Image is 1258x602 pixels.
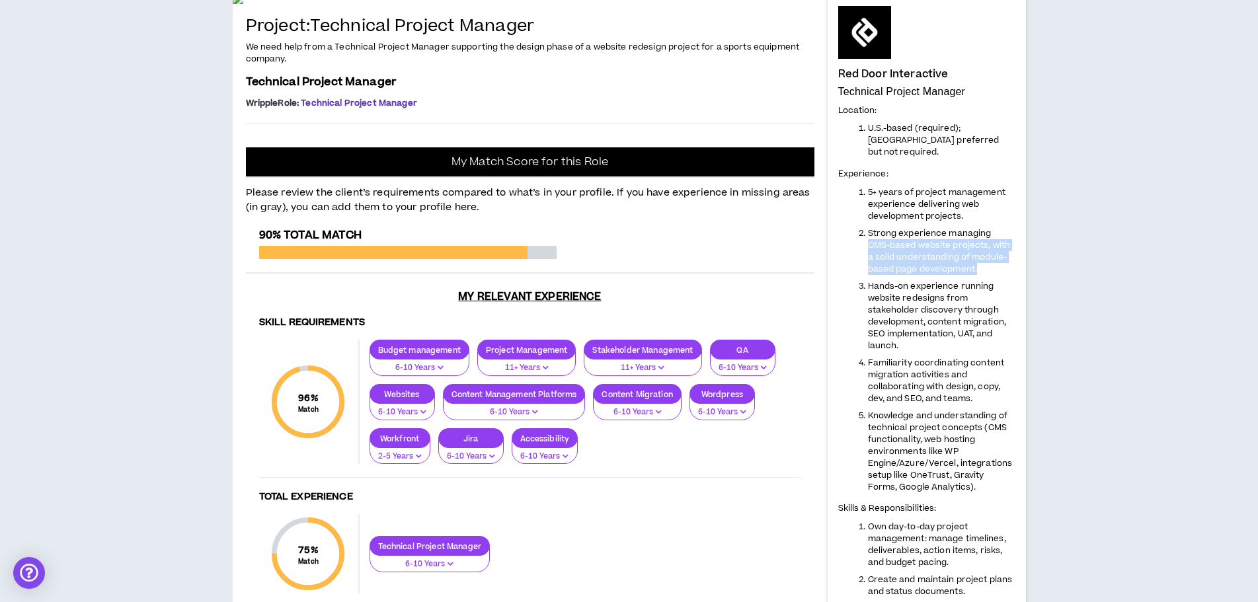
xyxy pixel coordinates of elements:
[370,541,490,551] p: Technical Project Manager
[690,389,754,399] p: Wordpress
[477,351,576,376] button: 11+ Years
[447,451,495,463] p: 6-10 Years
[370,351,469,376] button: 6-10 Years
[593,395,681,420] button: 6-10 Years
[246,178,814,215] p: Please review the client’s requirements compared to what’s in your profile. If you have experienc...
[443,395,586,420] button: 6-10 Years
[868,521,1006,568] span: Own day-to-day project management: manage timelines, deliverables, action items, risks, and budge...
[452,406,577,418] p: 6-10 Years
[698,406,746,418] p: 6-10 Years
[246,41,800,65] span: We need help from a Technical Project Manager supporting the design phase of a website redesign p...
[584,345,701,355] p: Stakeholder Management
[838,85,1015,98] p: Technical Project Manager
[378,558,482,570] p: 6-10 Years
[868,410,1013,493] span: Knowledge and understanding of technical project concepts (CMS functionality, web hosting environ...
[370,439,430,465] button: 2-5 Years
[710,351,775,376] button: 6-10 Years
[438,439,504,465] button: 6-10 Years
[452,155,608,169] p: My Match Score for this Role
[478,345,576,355] p: Project Management
[259,317,801,329] h4: Skill Requirements
[719,362,767,374] p: 6-10 Years
[602,406,672,418] p: 6-10 Years
[868,574,1013,597] span: Create and maintain project plans and status documents.
[246,290,814,303] h3: My Relevant Experience
[13,557,45,589] div: Open Intercom Messenger
[378,406,426,418] p: 6-10 Years
[246,17,814,36] h4: Project: Technical Project Manager
[520,451,570,463] p: 6-10 Years
[370,389,434,399] p: Websites
[868,227,1011,275] span: Strong experience managing CMS-based website projects, with a solid understanding of module-based...
[439,433,503,443] p: Jira
[868,122,1000,158] span: U.S.-based (required); [GEOGRAPHIC_DATA] preferred but not required.
[594,389,680,399] p: Content Migration
[298,405,319,414] small: Match
[370,345,469,355] p: Budget management
[298,557,319,566] small: Match
[868,357,1005,404] span: Familiarity coordinating content migration activities and collaborating with design, copy, dev, a...
[370,433,430,443] p: Workfront
[246,74,397,90] span: Technical Project Manager
[592,362,693,374] p: 11+ Years
[584,351,701,376] button: 11+ Years
[259,227,362,243] span: 90% Total Match
[298,543,319,557] span: 75 %
[301,97,417,109] span: Technical Project Manager
[689,395,755,420] button: 6-10 Years
[838,104,877,116] span: Location:
[486,362,568,374] p: 11+ Years
[868,280,1006,352] span: Hands-on experience running website redesigns from stakeholder discovery through development, con...
[370,547,491,572] button: 6-10 Years
[378,451,422,463] p: 2-5 Years
[512,433,578,443] p: Accessibility
[246,97,299,109] span: Wripple Role :
[444,389,585,399] p: Content Management Platforms
[298,391,319,405] span: 96 %
[378,362,461,374] p: 6-10 Years
[512,439,578,465] button: 6-10 Years
[838,68,949,80] h4: Red Door Interactive
[868,186,1005,222] span: 5+ years of project management experience delivering web development projects.
[838,168,888,180] span: Experience:
[370,395,435,420] button: 6-10 Years
[838,502,937,514] span: Skills & Responsibilities:
[259,491,801,504] h4: Total Experience
[711,345,775,355] p: QA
